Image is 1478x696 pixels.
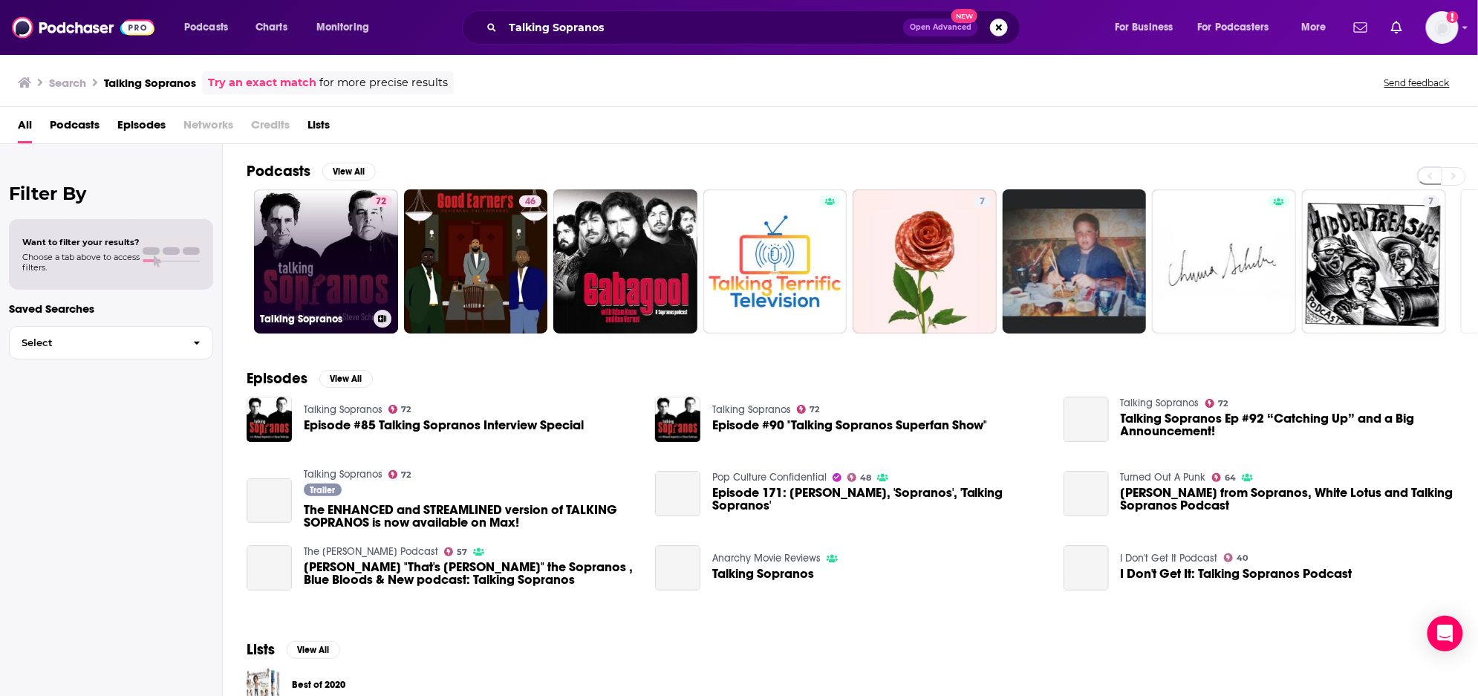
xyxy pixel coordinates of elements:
a: Talking Sopranos [1121,397,1199,409]
button: Show profile menu [1426,11,1459,44]
span: Logged in as rowan.sullivan [1426,11,1459,44]
h3: Search [49,76,86,90]
button: open menu [306,16,388,39]
button: open menu [1104,16,1192,39]
a: Charts [246,16,296,39]
a: 72 [370,195,392,207]
a: Pop Culture Confidential [712,471,827,484]
span: Podcasts [184,17,228,38]
img: Episode #85 Talking Sopranos Interview Special [247,397,292,442]
a: 64 [1212,473,1237,482]
a: Episode #85 Talking Sopranos Interview Special [304,419,584,432]
button: open menu [174,16,247,39]
a: Lists [307,113,330,143]
span: 72 [810,406,819,413]
a: Talking Sopranos Ep #92 “Catching Up” and a Big Announcement! [1064,397,1109,442]
a: Episodes [117,113,166,143]
span: More [1301,17,1326,38]
a: EpisodesView All [247,369,373,388]
a: 46 [404,189,548,334]
span: 7 [980,195,985,209]
span: Networks [183,113,233,143]
input: Search podcasts, credits, & more... [503,16,903,39]
span: 7 [1429,195,1434,209]
a: Steve Schrippa "That's Karens Ziti" the Sopranos , Blue Bloods & New podcast: Talking Sopranos [304,561,637,586]
a: 48 [847,473,872,482]
span: 72 [1218,400,1228,407]
a: Steve Schrippa "That's Karens Ziti" the Sopranos , Blue Bloods & New podcast: Talking Sopranos [247,545,292,591]
button: Select [9,326,213,360]
span: for more precise results [319,74,448,91]
a: 7 [1302,189,1446,334]
a: The ENHANCED and STREAMLINED version of TALKING SOPRANOS is now available on Max! [247,478,292,524]
span: 46 [525,195,535,209]
div: Open Intercom Messenger [1427,616,1463,651]
span: Trailer [310,486,335,495]
a: Episode 171: Steve Schirripa, 'Sopranos', 'Talking Sopranos' [712,487,1046,512]
a: Talking Sopranos [655,545,700,591]
a: I Don't Get It: Talking Sopranos Podcast [1121,567,1352,580]
a: I Don't Get It: Talking Sopranos Podcast [1064,545,1109,591]
button: Send feedback [1380,77,1454,89]
a: Podcasts [50,113,100,143]
h2: Filter By [9,183,213,204]
h3: Talking Sopranos [104,76,196,90]
span: Choose a tab above to access filters. [22,252,140,273]
a: 7 [853,189,997,334]
a: 40 [1224,553,1249,562]
a: 46 [519,195,541,207]
img: Episode #90 "Talking Sopranos Superfan Show" [655,397,700,442]
a: 72 [797,405,820,414]
img: Podchaser - Follow, Share and Rate Podcasts [12,13,154,42]
span: [PERSON_NAME] from Sopranos, White Lotus and Talking Sopranos Podcast [1121,487,1454,512]
img: User Profile [1426,11,1459,44]
button: open menu [1291,16,1345,39]
span: 72 [376,195,386,209]
a: PodcastsView All [247,162,376,180]
button: open menu [1188,16,1291,39]
button: View All [319,370,373,388]
a: Talking Sopranos [712,403,791,416]
span: 72 [401,472,411,478]
h2: Podcasts [247,162,310,180]
span: Episode 171: [PERSON_NAME], 'Sopranos', 'Talking Sopranos' [712,487,1046,512]
span: Monitoring [316,17,369,38]
span: 72 [401,406,411,413]
a: Talking Sopranos [304,468,382,481]
button: View All [287,641,340,659]
span: New [951,9,978,23]
span: Charts [255,17,287,38]
a: Turned Out A Punk [1121,471,1206,484]
a: All [18,113,32,143]
svg: Add a profile image [1447,11,1459,23]
a: Episode #90 "Talking Sopranos Superfan Show" [712,419,988,432]
a: Michael Imperioli from Sopranos, White Lotus and Talking Sopranos Podcast [1121,487,1454,512]
a: Try an exact match [208,74,316,91]
span: 48 [860,475,871,481]
a: The ENHANCED and STREAMLINED version of TALKING SOPRANOS is now available on Max! [304,504,637,529]
a: Episode 171: Steve Schirripa, 'Sopranos', 'Talking Sopranos' [655,471,700,516]
div: Search podcasts, credits, & more... [476,10,1035,45]
span: 64 [1225,475,1236,481]
span: 57 [457,549,467,556]
a: Show notifications dropdown [1348,15,1373,40]
a: 7 [1423,195,1440,207]
span: Select [10,338,181,348]
a: ListsView All [247,640,340,659]
span: For Business [1115,17,1173,38]
span: Talking Sopranos [712,567,814,580]
span: Open Advanced [910,24,971,31]
h2: Lists [247,640,275,659]
a: 72Talking Sopranos [254,189,398,334]
a: Show notifications dropdown [1385,15,1408,40]
span: 40 [1237,555,1248,562]
a: Talking Sopranos Ep #92 “Catching Up” and a Big Announcement! [1121,412,1454,438]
